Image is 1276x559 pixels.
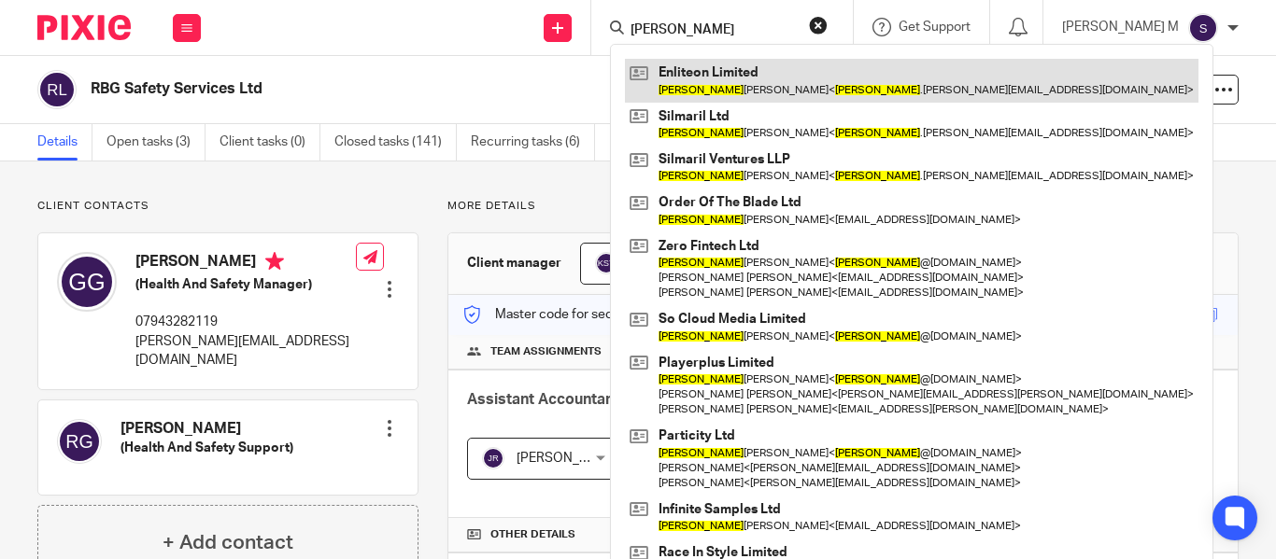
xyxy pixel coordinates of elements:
[1188,13,1218,43] img: svg%3E
[106,124,206,161] a: Open tasks (3)
[1062,18,1179,36] p: [PERSON_NAME] M
[462,305,785,324] p: Master code for secure communications and files
[482,447,504,469] img: svg%3E
[517,452,619,465] span: [PERSON_NAME]
[135,313,356,331] p: 07943282119
[467,254,561,273] h3: Client manager
[629,22,797,39] input: Search
[57,252,117,312] img: svg%3E
[37,199,418,214] p: Client contacts
[471,124,595,161] a: Recurring tasks (6)
[37,15,131,40] img: Pixie
[595,252,617,274] img: svg%3E
[334,124,457,161] a: Closed tasks (141)
[447,199,1239,214] p: More details
[809,16,828,35] button: Clear
[37,124,92,161] a: Details
[265,252,284,271] i: Primary
[37,70,77,109] img: svg%3E
[135,252,356,275] h4: [PERSON_NAME]
[91,79,806,99] h2: RBG Safety Services Ltd
[135,275,356,294] h5: (Health And Safety Manager)
[57,419,102,464] img: svg%3E
[490,527,575,542] span: Other details
[609,124,651,161] a: Files
[135,332,356,370] p: [PERSON_NAME][EMAIL_ADDRESS][DOMAIN_NAME]
[467,392,619,407] span: Assistant Accountant
[121,439,293,457] h5: (Health And Safety Support)
[121,419,293,439] h4: [PERSON_NAME]
[490,344,602,359] span: Team assignments
[163,528,293,557] h4: + Add contact
[899,21,971,34] span: Get Support
[220,124,320,161] a: Client tasks (0)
